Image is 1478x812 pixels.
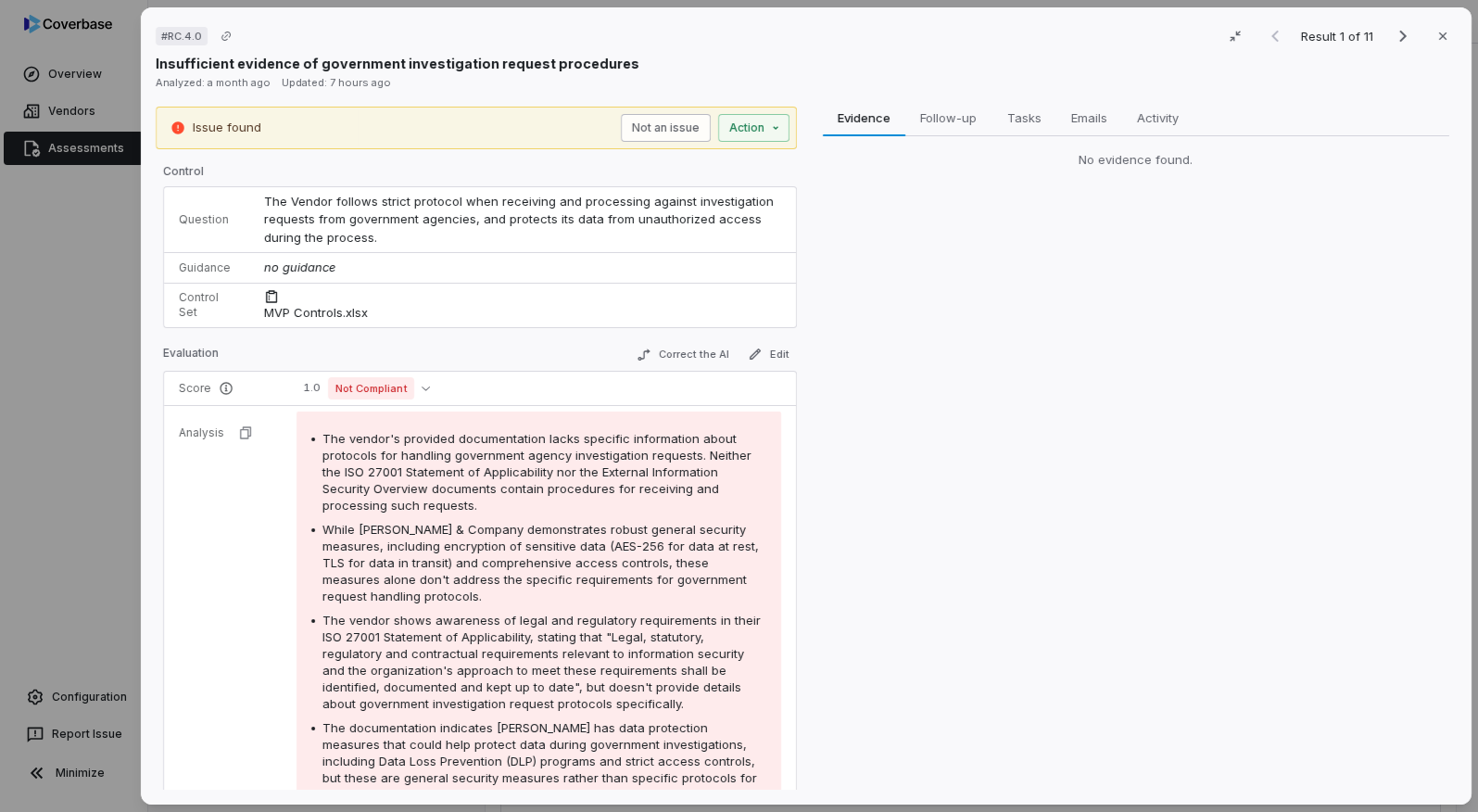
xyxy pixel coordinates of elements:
p: Control [163,164,797,186]
button: Copy link [209,19,243,53]
button: 1.0Not Compliant [297,377,437,400]
span: Not Compliant [328,377,414,400]
button: Edit [739,343,796,365]
a: MVP Controls.xlsx [264,289,781,320]
button: Not an issue [620,114,710,142]
p: Insufficient evidence of government investigation request procedures [156,54,639,73]
span: # RC.4.0 [161,29,202,44]
span: The vendor's provided documentation lacks specific information about protocols for handling gover... [322,431,752,513]
button: Action [717,114,789,142]
span: Evidence [830,106,897,130]
span: MVP Controls.xlsx [264,305,368,320]
button: Next result [1383,25,1421,47]
button: Correct the AI [628,344,736,366]
p: Control Set [179,290,234,320]
span: The vendor shows awareness of legal and regulatory requirements in their ISO 27001 Statement of A... [322,613,761,711]
span: Tasks [999,106,1048,130]
p: Guidance [179,260,234,275]
span: Updated: 7 hours ago [282,76,391,89]
p: Evaluation [163,346,219,368]
span: no guidance [264,260,335,274]
span: While [PERSON_NAME] & Company demonstrates robust general security measures, including encryption... [322,522,759,603]
span: Activity [1129,106,1185,130]
p: Result 1 of 11 [1300,26,1376,46]
p: Issue found [193,119,261,137]
p: Question [179,212,234,227]
p: Analysis [179,425,224,440]
span: Emails [1063,106,1114,130]
p: Score [179,381,267,396]
span: The documentation indicates [PERSON_NAME] has data protection measures that could help protect da... [322,720,757,802]
span: Analyzed: a month ago [156,76,271,89]
span: Follow-up [913,106,984,130]
span: The Vendor follows strict protocol when receiving and processing against investigation requests f... [264,194,777,245]
div: No evidence found. [822,151,1448,170]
